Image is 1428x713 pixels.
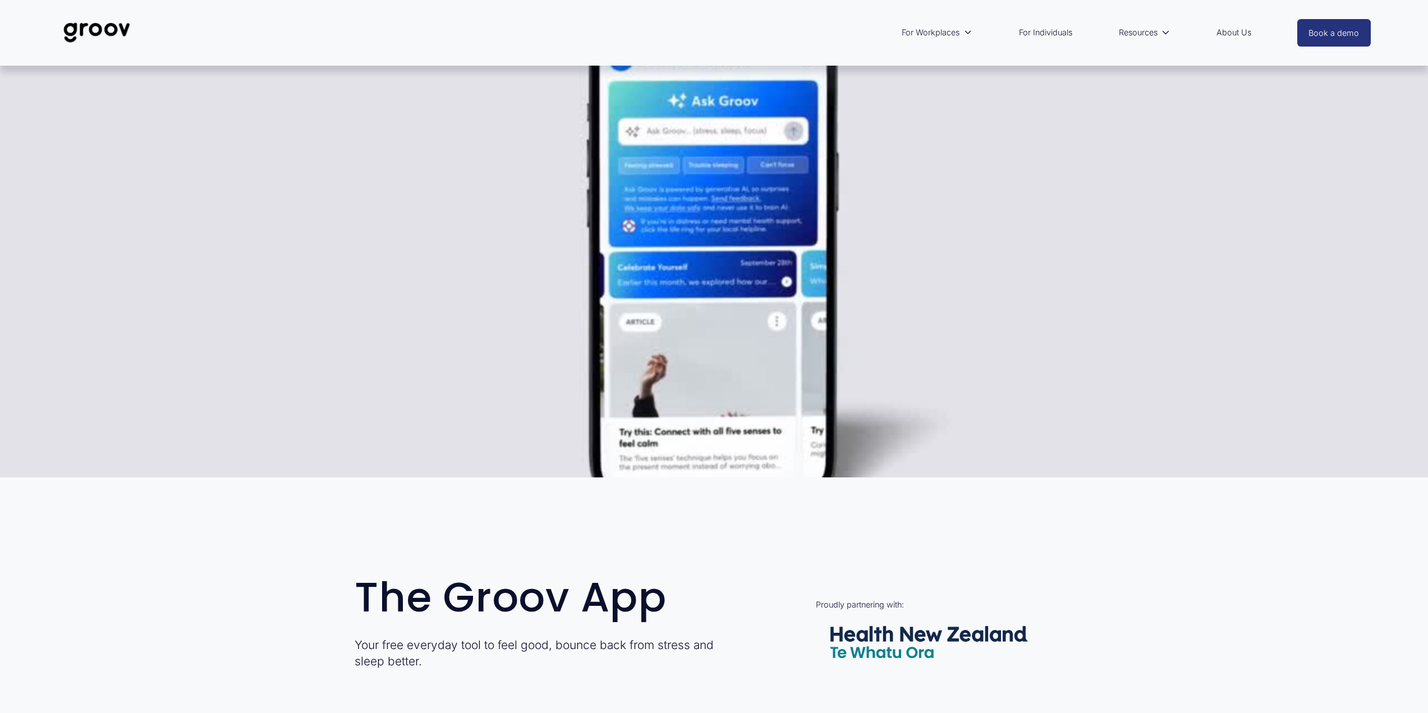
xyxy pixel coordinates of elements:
[1211,20,1257,45] a: About Us
[1013,20,1078,45] a: For Individuals
[1297,19,1371,47] a: Book a demo
[355,576,743,619] h1: The Groov App
[1113,20,1176,45] a: folder dropdown
[896,20,977,45] a: folder dropdown
[902,25,959,40] span: For Workplaces
[355,637,743,669] p: Your free everyday tool to feel good, bounce back from stress and sleep better.
[1119,25,1158,40] span: Resources
[57,14,136,51] img: Groov | Unlock Human Potential at Work and in Life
